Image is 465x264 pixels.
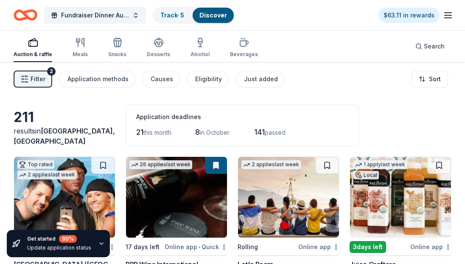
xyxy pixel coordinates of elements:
div: Online app [410,241,451,252]
span: 141 [254,128,265,136]
span: Filter [31,74,45,84]
a: Discover [199,11,227,19]
button: Sort [412,71,448,88]
div: Application methods [67,74,129,84]
button: Desserts [147,34,170,62]
span: in October [200,129,230,136]
div: Eligibility [195,74,222,84]
div: 80 % [59,235,77,243]
button: Meals [73,34,88,62]
div: Just added [244,74,278,84]
div: 2 [47,67,56,76]
span: 21 [136,128,143,136]
div: Top rated [17,160,54,169]
div: 3 days left [350,241,386,253]
div: Meals [73,51,88,58]
div: Alcohol [190,51,210,58]
img: Image for PRP Wine International [126,157,227,238]
div: 1 apply last week [353,160,407,169]
a: Home [14,5,37,25]
button: Snacks [108,34,126,62]
div: Snacks [108,51,126,58]
div: Desserts [147,51,170,58]
div: Beverages [230,51,258,58]
span: • [199,244,200,250]
span: passed [265,129,286,136]
button: Filter2 [14,71,52,88]
div: Auction & raffle [14,51,52,58]
div: results [14,126,115,146]
button: Application methods [59,71,135,88]
span: in [14,127,115,145]
span: Search [424,41,445,51]
img: Image for Let's Roam [238,157,339,238]
div: 26 applies last week [129,160,192,169]
span: 8 [195,128,200,136]
div: Rolling [238,242,258,252]
button: Alcohol [190,34,210,62]
button: Search [409,38,451,55]
div: Get started [27,235,91,243]
div: 211 [14,109,115,126]
div: Local [353,171,379,179]
div: Online app Quick [165,241,227,252]
div: 2 applies last week [241,160,301,169]
button: Auction & raffle [14,34,52,62]
div: Application deadlines [136,112,348,122]
a: $63.11 in rewards [378,8,440,23]
button: Just added [235,71,285,88]
button: Eligibility [187,71,229,88]
img: Image for Juice Crafters [350,157,451,238]
button: Beverages [230,34,258,62]
button: Fundraiser Dinner Auction & Raffle [44,7,146,24]
div: 2 applies last week [17,170,77,179]
div: Update application status [27,244,91,251]
button: Causes [142,71,180,88]
span: [GEOGRAPHIC_DATA], [GEOGRAPHIC_DATA] [14,127,115,145]
span: Sort [429,74,441,84]
span: this month [143,129,171,136]
img: Image for Hollywood Wax Museum (Hollywood) [14,157,115,238]
span: Fundraiser Dinner Auction & Raffle [61,10,129,20]
a: Track· 5 [160,11,184,19]
button: Track· 5Discover [153,7,235,24]
div: Causes [151,74,173,84]
div: Online app [298,241,339,252]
